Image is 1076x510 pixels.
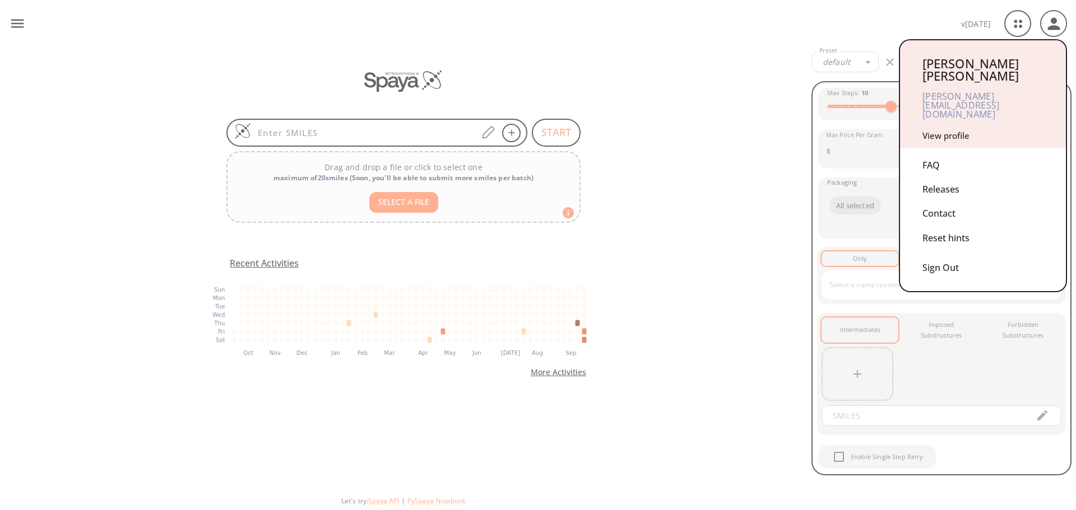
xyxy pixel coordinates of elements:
div: Releases [922,177,1043,202]
a: View profile [922,130,970,141]
div: Contact [922,202,1043,226]
div: Reset hints [922,226,1043,250]
div: Sign Out [922,250,1043,280]
div: FAQ [922,153,1043,177]
div: [PERSON_NAME] [PERSON_NAME] [922,57,1043,82]
div: [PERSON_NAME][EMAIL_ADDRESS][DOMAIN_NAME] [922,82,1043,129]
